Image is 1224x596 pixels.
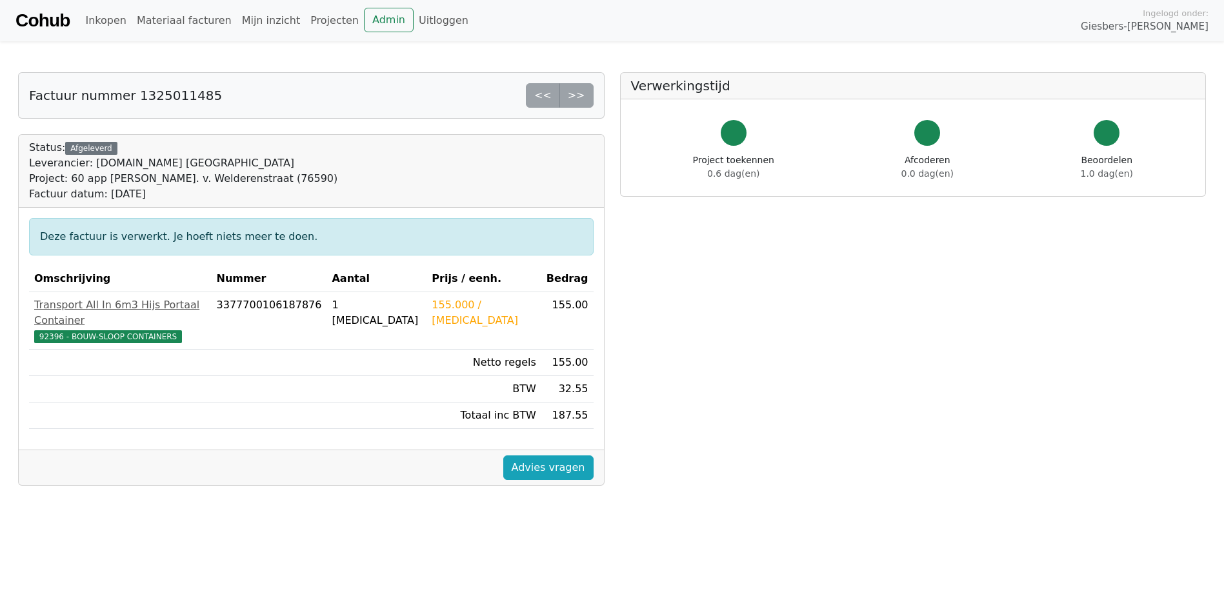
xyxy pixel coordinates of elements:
[34,297,206,328] div: Transport All In 6m3 Hijs Portaal Container
[332,297,421,328] div: 1 [MEDICAL_DATA]
[901,154,954,181] div: Afcoderen
[707,168,759,179] span: 0.6 dag(en)
[237,8,306,34] a: Mijn inzicht
[29,155,337,171] div: Leverancier: [DOMAIN_NAME] [GEOGRAPHIC_DATA]
[426,376,541,402] td: BTW
[212,266,327,292] th: Nummer
[15,5,70,36] a: Cohub
[541,292,594,350] td: 155.00
[34,330,182,343] span: 92396 - BOUW-SLOOP CONTAINERS
[326,266,426,292] th: Aantal
[29,140,337,202] div: Status:
[503,455,594,480] a: Advies vragen
[65,142,117,155] div: Afgeleverd
[132,8,237,34] a: Materiaal facturen
[29,218,594,255] div: Deze factuur is verwerkt. Je hoeft niets meer te doen.
[80,8,131,34] a: Inkopen
[364,8,414,32] a: Admin
[426,350,541,376] td: Netto regels
[541,376,594,402] td: 32.55
[414,8,474,34] a: Uitloggen
[212,292,327,350] td: 3377700106187876
[1143,7,1209,19] span: Ingelogd onder:
[29,88,222,103] h5: Factuur nummer 1325011485
[432,297,536,328] div: 155.000 / [MEDICAL_DATA]
[541,402,594,429] td: 187.55
[541,266,594,292] th: Bedrag
[29,266,212,292] th: Omschrijving
[34,297,206,344] a: Transport All In 6m3 Hijs Portaal Container92396 - BOUW-SLOOP CONTAINERS
[541,350,594,376] td: 155.00
[29,171,337,186] div: Project: 60 app [PERSON_NAME]. v. Welderenstraat (76590)
[426,402,541,429] td: Totaal inc BTW
[1081,19,1209,34] span: Giesbers-[PERSON_NAME]
[29,186,337,202] div: Factuur datum: [DATE]
[426,266,541,292] th: Prijs / eenh.
[693,154,774,181] div: Project toekennen
[901,168,954,179] span: 0.0 dag(en)
[305,8,364,34] a: Projecten
[1081,154,1133,181] div: Beoordelen
[1081,168,1133,179] span: 1.0 dag(en)
[631,78,1196,94] h5: Verwerkingstijd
